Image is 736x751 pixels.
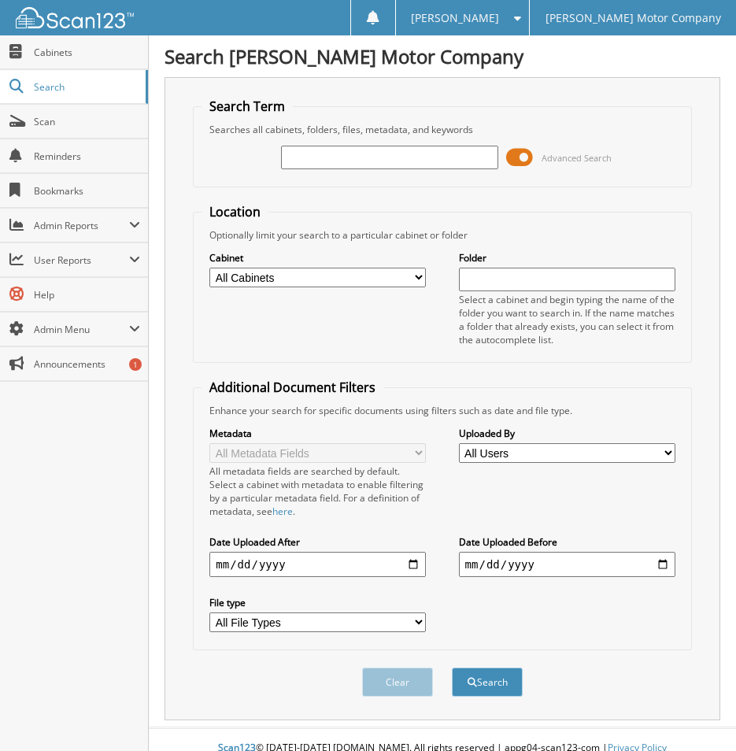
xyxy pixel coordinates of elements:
[202,98,293,115] legend: Search Term
[209,535,426,549] label: Date Uploaded After
[459,251,675,265] label: Folder
[546,13,721,23] span: [PERSON_NAME] Motor Company
[202,379,383,396] legend: Additional Document Filters
[452,668,523,697] button: Search
[542,152,612,164] span: Advanced Search
[459,427,675,440] label: Uploaded By
[209,464,426,518] div: All metadata fields are searched by default. Select a cabinet with metadata to enable filtering b...
[34,80,138,94] span: Search
[34,219,129,232] span: Admin Reports
[202,203,268,220] legend: Location
[202,123,682,136] div: Searches all cabinets, folders, files, metadata, and keywords
[34,323,129,336] span: Admin Menu
[272,505,293,518] a: here
[202,228,682,242] div: Optionally limit your search to a particular cabinet or folder
[209,596,426,609] label: File type
[362,668,433,697] button: Clear
[411,13,499,23] span: [PERSON_NAME]
[657,675,736,751] iframe: Chat Widget
[34,357,140,371] span: Announcements
[165,43,720,69] h1: Search [PERSON_NAME] Motor Company
[34,115,140,128] span: Scan
[459,552,675,577] input: end
[209,427,426,440] label: Metadata
[459,535,675,549] label: Date Uploaded Before
[129,358,142,371] div: 1
[34,253,129,267] span: User Reports
[34,288,140,302] span: Help
[209,251,426,265] label: Cabinet
[209,552,426,577] input: start
[459,293,675,346] div: Select a cabinet and begin typing the name of the folder you want to search in. If the name match...
[34,150,140,163] span: Reminders
[202,404,682,417] div: Enhance your search for specific documents using filters such as date and file type.
[34,46,140,59] span: Cabinets
[16,7,134,28] img: scan123-logo-white.svg
[34,184,140,198] span: Bookmarks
